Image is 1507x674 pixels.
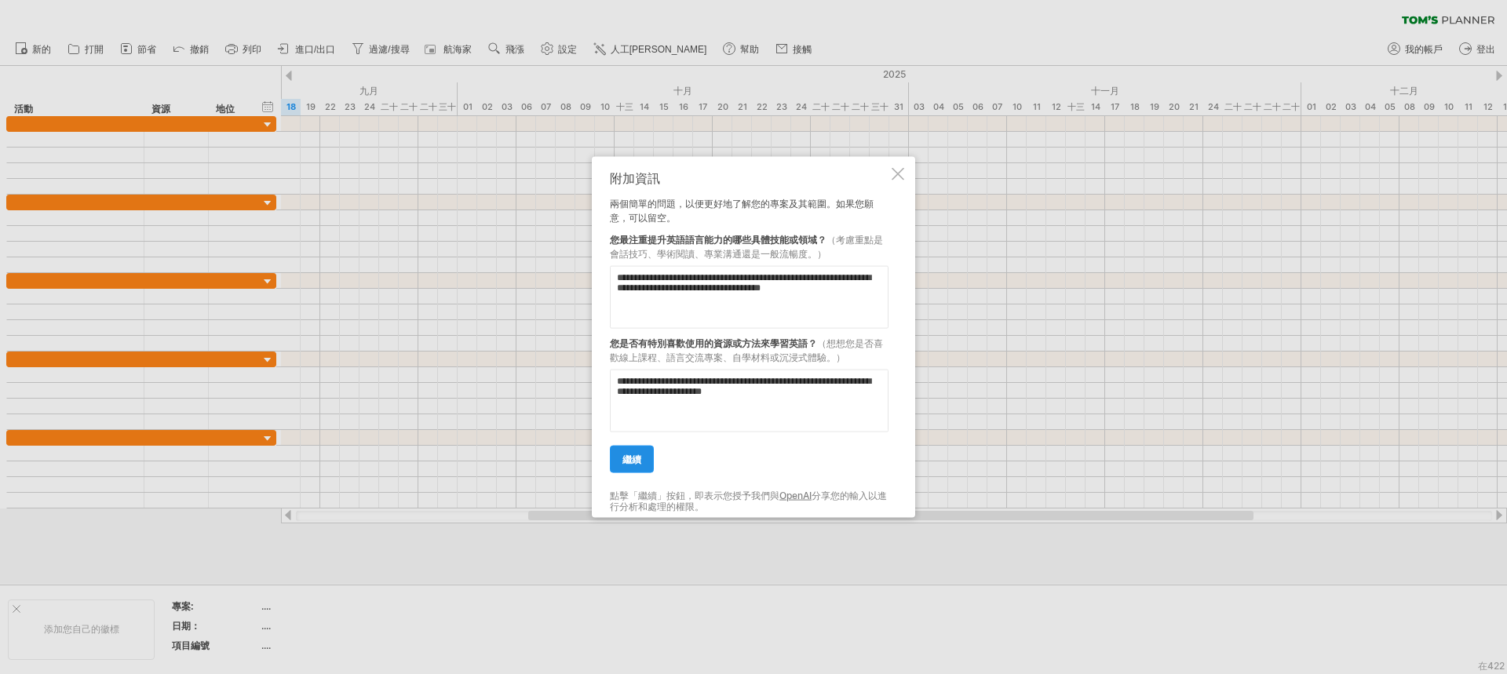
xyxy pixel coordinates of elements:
font: 繼續 [622,453,641,465]
font: 您最注重提升英語語言能力的哪些具體技能或領域？ [610,233,826,245]
a: 繼續 [610,445,654,472]
font: 附加資訊 [610,169,660,185]
font: 分享您的輸入以進行分析和處理的權限。 [610,489,887,512]
font: 兩個簡單的問題，以便更好地了解您的專案及其範圍。如果您願意，可以留空。 [610,197,874,223]
a: OpenAI [779,489,812,501]
font: 您是否有特別喜歡使用的資源或方法來學習英語？ [610,337,817,348]
font: 點擊「繼續」按鈕，即表示您授予我們與 [610,489,779,501]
